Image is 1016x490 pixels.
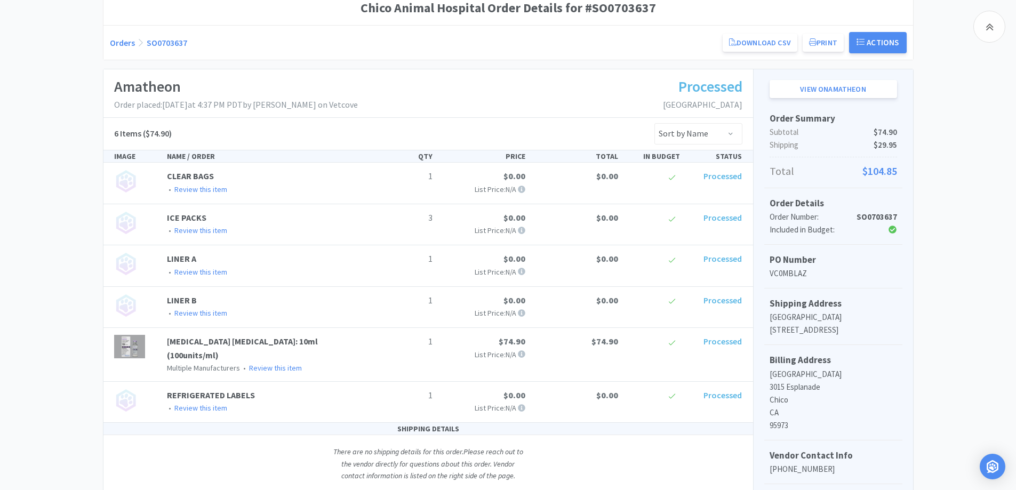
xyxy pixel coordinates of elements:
button: Print [803,34,844,52]
span: Multiple Manufacturers [167,363,240,373]
p: List Price: N/A [441,402,525,414]
span: 6 Items [114,128,141,139]
p: 1 [379,294,433,308]
span: $0.00 [503,253,525,264]
p: 1 [379,170,433,183]
div: IMAGE [110,150,163,162]
img: no_image.png [114,252,138,276]
a: Orders [110,37,135,48]
h5: ($74.90) [114,127,172,141]
p: Subtotal [770,126,897,139]
span: Processed [703,295,742,306]
h5: Order Summary [770,111,897,126]
h5: PO Number [770,253,897,267]
h5: Vendor Contact Info [770,448,897,463]
p: List Price: N/A [441,224,525,236]
a: [MEDICAL_DATA] [MEDICAL_DATA]: 10ml (100units/ml) [167,336,318,360]
span: CLEAR BAGS [167,171,214,181]
span: Processed [703,253,742,264]
div: QTY [375,150,437,162]
span: Processed [703,390,742,400]
img: no_image.png [114,294,138,317]
span: $0.00 [596,253,618,264]
a: Review this item [174,308,227,318]
div: Order Number: [770,211,854,223]
a: Review this item [249,363,302,373]
span: Processed [678,77,742,96]
h5: Billing Address [770,353,897,367]
span: • [242,363,247,373]
div: SHIPPING DETAILS [103,423,753,435]
p: 1 [379,389,433,403]
img: no_image.png [114,170,138,193]
p: List Price: N/A [441,307,525,319]
a: Review this item [174,184,227,194]
p: 1 [379,335,433,349]
span: • [167,226,173,235]
p: Total [770,163,897,180]
span: $74.90 [591,336,618,347]
div: NAME / ORDER [163,150,375,162]
div: Included in Budget: [770,223,854,236]
p: [PHONE_NUMBER] [770,463,897,476]
p: 95973 [770,419,897,432]
span: $0.00 [503,212,525,223]
div: STATUS [684,150,746,162]
span: Processed [703,171,742,181]
h1: Amatheon [114,75,358,99]
img: no_image.png [114,389,138,412]
span: • [167,267,173,277]
p: CA [770,406,897,419]
span: ICE PACKS [167,212,206,223]
strong: SO0703637 [857,212,897,222]
span: Processed [703,212,742,223]
span: • [167,184,173,194]
span: $74.90 [874,126,897,139]
div: IN BUDGET [622,150,684,162]
span: $0.00 [503,171,525,181]
a: SO0703637 [147,37,187,48]
span: $0.00 [503,295,525,306]
a: Review this item [174,403,227,413]
span: LINER B [167,295,197,306]
p: List Price: N/A [441,349,525,360]
span: $0.00 [596,295,618,306]
p: Chico [770,393,897,406]
span: • [167,403,173,413]
span: $0.00 [596,212,618,223]
span: $0.00 [503,390,525,400]
h5: Order Details [770,196,897,211]
p: List Price: N/A [441,266,525,278]
span: $74.90 [499,336,525,347]
div: Open Intercom Messenger [980,454,1005,479]
span: • [167,308,173,318]
i: There are no shipping details for this order. Please reach out to the vendor directly for questio... [333,447,523,480]
p: [GEOGRAPHIC_DATA] [STREET_ADDRESS] [770,311,897,336]
span: LINER A [167,253,196,264]
a: Download CSV [723,34,797,52]
span: $0.00 [596,390,618,400]
a: View onAmatheon [770,80,897,98]
span: $29.95 [874,139,897,151]
div: PRICE [437,150,530,162]
p: [GEOGRAPHIC_DATA] [663,98,742,112]
img: no_image.png [114,211,138,235]
span: Processed [703,336,742,347]
p: 3015 Esplanade [770,381,897,393]
span: $0.00 [596,171,618,181]
a: Review this item [174,226,227,235]
p: List Price: N/A [441,183,525,195]
button: Actions [849,32,907,53]
p: [GEOGRAPHIC_DATA] [770,368,897,381]
div: TOTAL [530,150,622,162]
p: 3 [379,211,433,225]
img: d7e923efffd042e491b09803f230416b_395237.jpeg [114,335,146,358]
span: $104.85 [862,163,897,180]
a: Review this item [174,267,227,277]
h5: Shipping Address [770,296,897,311]
p: Shipping [770,139,897,151]
p: VC0MBLAZ [770,267,897,280]
p: Order placed: [DATE] at 4:37 PM PDT by [PERSON_NAME] on Vetcove [114,98,358,112]
p: 1 [379,252,433,266]
span: REFRIGERATED LABELS [167,390,255,400]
